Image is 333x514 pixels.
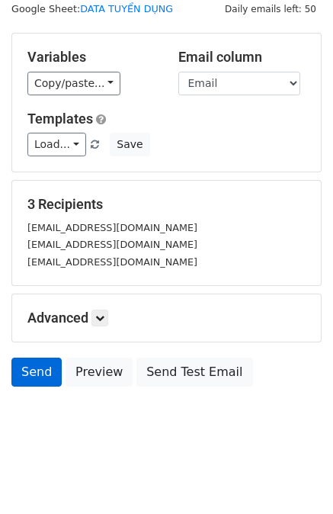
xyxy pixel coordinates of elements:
h5: Email column [178,49,306,66]
h5: Variables [27,49,155,66]
a: Copy/paste... [27,72,120,95]
span: Daily emails left: 50 [219,1,322,18]
small: Google Sheet: [11,3,173,14]
small: [EMAIL_ADDRESS][DOMAIN_NAME] [27,239,197,250]
h5: 3 Recipients [27,196,306,213]
button: Save [110,133,149,156]
small: [EMAIL_ADDRESS][DOMAIN_NAME] [27,222,197,233]
a: Send [11,358,62,387]
a: Load... [27,133,86,156]
a: Preview [66,358,133,387]
a: Daily emails left: 50 [219,3,322,14]
small: [EMAIL_ADDRESS][DOMAIN_NAME] [27,256,197,268]
div: Tiện ích trò chuyện [257,441,333,514]
h5: Advanced [27,310,306,326]
a: DATA TUYỂN DỤNG [80,3,173,14]
a: Send Test Email [136,358,252,387]
a: Templates [27,111,93,127]
iframe: Chat Widget [257,441,333,514]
